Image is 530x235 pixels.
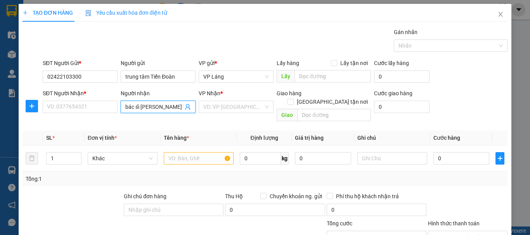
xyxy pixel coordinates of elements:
[496,155,504,161] span: plus
[88,135,117,141] span: Đơn vị tính
[428,220,480,226] label: Hình thức thanh toán
[92,153,153,164] span: Khác
[199,90,220,96] span: VP Nhận
[337,59,371,67] span: Lấy tận nơi
[277,60,299,66] span: Lấy hàng
[124,204,223,216] input: Ghi chú đơn hàng
[327,220,352,226] span: Tổng cước
[495,152,504,165] button: plus
[433,135,460,141] span: Cước hàng
[164,135,189,141] span: Tên hàng
[48,6,106,31] strong: CHUYỂN PHÁT NHANH VIP ANH HUY
[374,101,430,113] input: Cước giao hàng
[250,135,278,141] span: Định lượng
[374,60,409,66] label: Cước lấy hàng
[394,29,417,35] label: Gán nhãn
[43,59,118,67] div: SĐT Người Gửi
[277,109,297,121] span: Giao
[374,90,412,96] label: Cước giao hàng
[297,109,371,121] input: Dọc đường
[26,103,38,109] span: plus
[185,104,191,110] span: user-add
[267,192,325,201] span: Chuyển khoản ng. gửi
[85,10,92,16] img: icon
[295,135,324,141] span: Giá trị hàng
[357,152,427,165] input: Ghi Chú
[3,31,43,70] img: logo
[294,98,371,106] span: [GEOGRAPHIC_DATA] tận nơi
[124,193,166,199] label: Ghi chú đơn hàng
[354,130,430,146] th: Ghi chú
[26,100,38,112] button: plus
[225,193,243,199] span: Thu Hộ
[277,90,301,96] span: Giao hàng
[497,11,504,17] span: close
[44,33,111,61] span: Chuyển phát nhanh: [GEOGRAPHIC_DATA] - [GEOGRAPHIC_DATA]
[277,70,294,82] span: Lấy
[121,59,196,67] div: Người gửi
[43,89,118,98] div: SĐT Người Nhận
[26,152,38,165] button: delete
[374,70,430,83] input: Cước lấy hàng
[121,89,196,98] div: Người nhận
[26,175,205,183] div: Tổng: 1
[294,70,371,82] input: Dọc đường
[281,152,289,165] span: kg
[46,135,52,141] span: SL
[23,10,73,16] span: TẠO ĐƠN HÀNG
[23,10,28,15] span: plus
[164,152,234,165] input: VD: Bàn, Ghế
[490,4,511,26] button: Close
[203,71,269,82] span: VP Láng
[295,152,351,165] input: 0
[85,10,167,16] span: Yêu cầu xuất hóa đơn điện tử
[199,59,274,67] div: VP gửi
[333,192,402,201] span: Phí thu hộ khách nhận trả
